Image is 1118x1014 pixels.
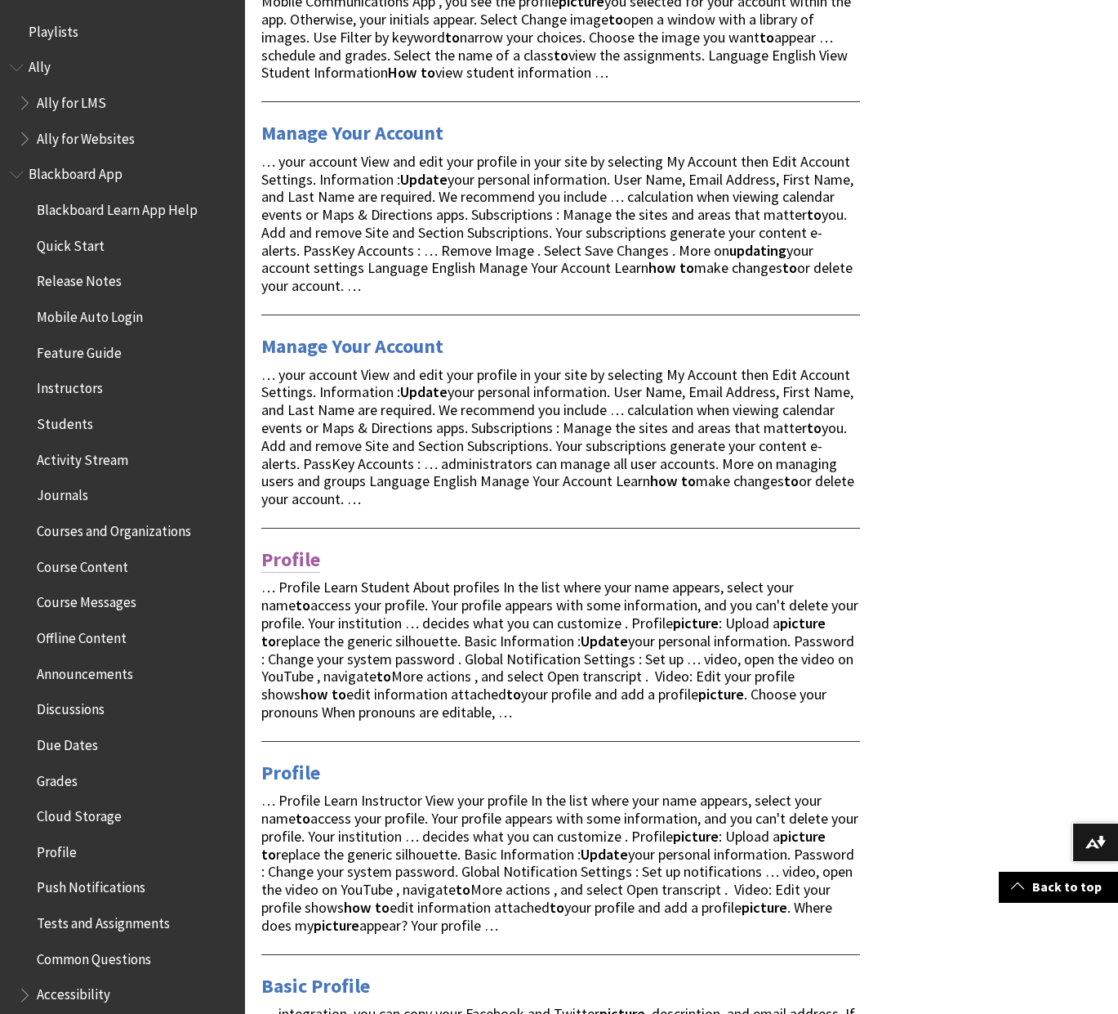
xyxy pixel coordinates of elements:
[332,685,346,704] strong: to
[261,365,854,508] span: … your account View and edit your profile in your site by selecting My Account then Edit Account ...
[421,63,435,82] strong: to
[400,170,448,189] strong: Update
[648,258,676,277] strong: how
[29,18,78,40] span: Playlists
[261,632,276,650] strong: to
[456,880,470,899] strong: to
[37,446,128,468] span: Activity Stream
[784,471,799,490] strong: to
[37,482,88,504] span: Journals
[37,196,198,218] span: Blackboard Learn App Help
[375,898,390,917] strong: to
[37,945,151,967] span: Common Questions
[37,410,93,432] span: Students
[301,685,328,704] strong: how
[10,54,235,153] nav: Book outline for Anthology Ally Help
[608,10,623,29] strong: to
[729,241,786,260] strong: updating
[698,685,744,704] strong: picture
[261,845,276,864] strong: to
[650,471,678,490] strong: how
[780,614,826,632] strong: picture
[344,898,372,917] strong: how
[37,909,170,931] span: Tests and Assignments
[37,767,78,789] span: Grades
[673,614,719,632] strong: picture
[400,382,448,401] strong: Update
[742,898,787,917] strong: picture
[37,589,136,611] span: Course Messages
[37,303,143,325] span: Mobile Auto Login
[37,375,103,397] span: Instructors
[29,54,51,76] span: Ally
[261,333,443,360] a: Manage Your Account
[376,667,391,686] strong: to
[37,232,105,254] span: Quick Start
[37,838,77,860] span: Profile
[37,553,128,575] span: Course Content
[782,258,797,277] strong: to
[581,632,628,650] strong: Update
[681,471,696,490] strong: to
[554,46,568,65] strong: to
[37,695,105,717] span: Discussions
[37,731,98,753] span: Due Dates
[261,791,858,934] span: … Profile Learn Instructor View your profile In the list where your name appears, select your nam...
[37,339,122,361] span: Feature Guide
[37,125,135,147] span: Ally for Websites
[581,845,628,864] strong: Update
[261,578,858,721] span: … Profile Learn Student About profiles In the list where your name appears, select your name acce...
[807,205,822,224] strong: to
[550,898,564,917] strong: to
[29,161,122,183] span: Blackboard App
[296,809,310,828] strong: to
[37,981,110,1003] span: Accessibility
[673,827,719,846] strong: picture
[261,760,320,786] a: Profile
[37,624,127,646] span: Offline Content
[506,685,521,704] strong: to
[37,874,145,896] span: Push Notifications
[10,18,235,46] nav: Book outline for Playlists
[37,517,191,539] span: Courses and Organizations
[37,802,122,824] span: Cloud Storage
[999,872,1118,902] a: Back to top
[261,973,370,999] a: Basic Profile
[37,268,122,290] span: Release Notes
[296,596,310,614] strong: to
[261,120,443,146] a: Manage Your Account
[388,63,417,82] strong: How
[314,916,359,935] strong: picture
[445,28,460,47] strong: to
[37,89,106,111] span: Ally for LMS
[261,547,320,573] a: Profile
[679,258,694,277] strong: to
[807,418,822,437] strong: to
[261,152,853,295] span: … your account View and edit your profile in your site by selecting My Account then Edit Account ...
[37,660,133,682] span: Announcements
[780,827,826,846] strong: picture
[759,28,774,47] strong: to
